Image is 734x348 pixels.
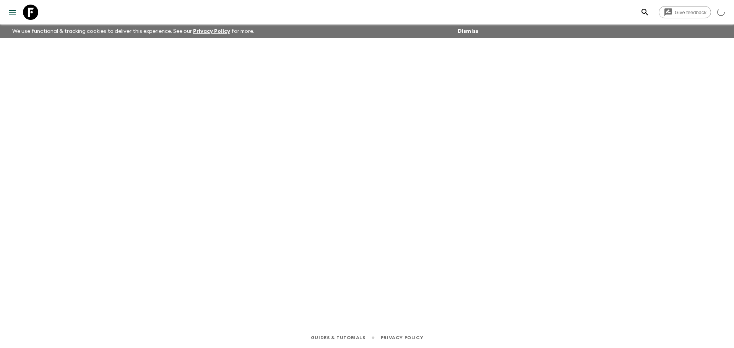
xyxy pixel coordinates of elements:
[637,5,653,20] button: search adventures
[311,333,365,342] a: Guides & Tutorials
[456,26,480,37] button: Dismiss
[193,29,230,34] a: Privacy Policy
[9,24,257,38] p: We use functional & tracking cookies to deliver this experience. See our for more.
[671,10,711,15] span: Give feedback
[5,5,20,20] button: menu
[381,333,423,342] a: Privacy Policy
[659,6,711,18] a: Give feedback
